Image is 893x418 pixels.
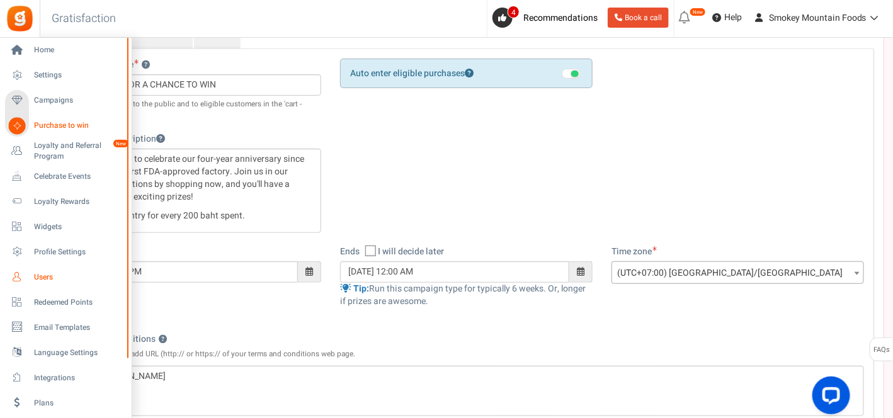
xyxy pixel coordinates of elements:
[34,247,122,257] span: Profile Settings
[5,367,126,388] a: Integrations
[34,171,122,182] span: Celebrate Events
[340,283,593,308] p: Run this campaign type for typically 6 weeks. Or, longer if prizes are awesome.
[340,246,360,258] label: Ends
[142,61,150,69] button: Campaign name
[34,70,122,81] span: Settings
[34,272,122,283] span: Users
[769,11,867,25] span: Smokey Mountain Foods
[6,4,34,33] img: Gratisfaction
[34,297,122,308] span: Redeemed Points
[5,90,126,111] a: Campaigns
[5,115,126,137] a: Purchase to win
[5,266,126,288] a: Users
[113,139,129,148] em: New
[508,6,520,18] span: 4
[612,262,863,285] span: (UTC+07:00) Asia/Bangkok
[38,6,130,31] h3: Gratisfaction
[608,8,669,28] a: Book a call
[353,282,369,295] span: Tip:
[707,8,747,28] a: Help
[34,322,122,333] span: Email Templates
[34,140,126,162] span: Loyalty and Referral Program
[5,191,126,212] a: Loyalty Rewards
[34,196,122,207] span: Loyalty Rewards
[156,132,165,145] span: Description provides users with more information about your campaign. Mention details about the p...
[77,153,313,203] p: We are thrilled to celebrate our four-year anniversary since opening our first FDA-approved facto...
[34,120,122,131] span: Purchase to win
[69,99,321,120] small: This will be shown to the public and to eligible customers in the 'cart -thanks' page
[159,336,167,344] button: Terms and Conditions
[690,8,706,16] em: New
[611,246,657,258] label: Time zone
[5,342,126,363] a: Language Settings
[77,370,856,383] p: [URL][DOMAIN_NAME]
[69,149,321,233] div: Editor, competition_desc
[34,398,122,409] span: Plans
[77,210,313,222] p: Receive one entry for every 200 baht spent.
[5,317,126,338] a: Email Templates
[523,11,598,25] span: Recommendations
[5,241,126,263] a: Profile Settings
[5,40,126,61] a: Home
[5,140,126,162] a: Loyalty and Referral Program New
[611,261,864,284] span: (UTC+07:00) Asia/Bangkok
[34,45,122,55] span: Home
[492,8,603,28] a: 4 Recommendations
[34,373,122,383] span: Integrations
[721,11,742,24] span: Help
[34,95,122,106] span: Campaigns
[5,65,126,86] a: Settings
[34,347,122,358] span: Language Settings
[5,392,126,414] a: Plans
[5,216,126,237] a: Widgets
[5,166,126,187] a: Celebrate Events
[378,246,444,258] span: I will decide later
[873,338,890,362] span: FAQs
[34,222,122,232] span: Widgets
[5,291,126,313] a: Redeemed Points
[69,349,355,359] p: You can also add URL (http:// or https:// of your terms and conditions web page.
[69,366,864,416] div: Editor, competition_terms
[350,69,583,78] h5: Auto enter eligible purchases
